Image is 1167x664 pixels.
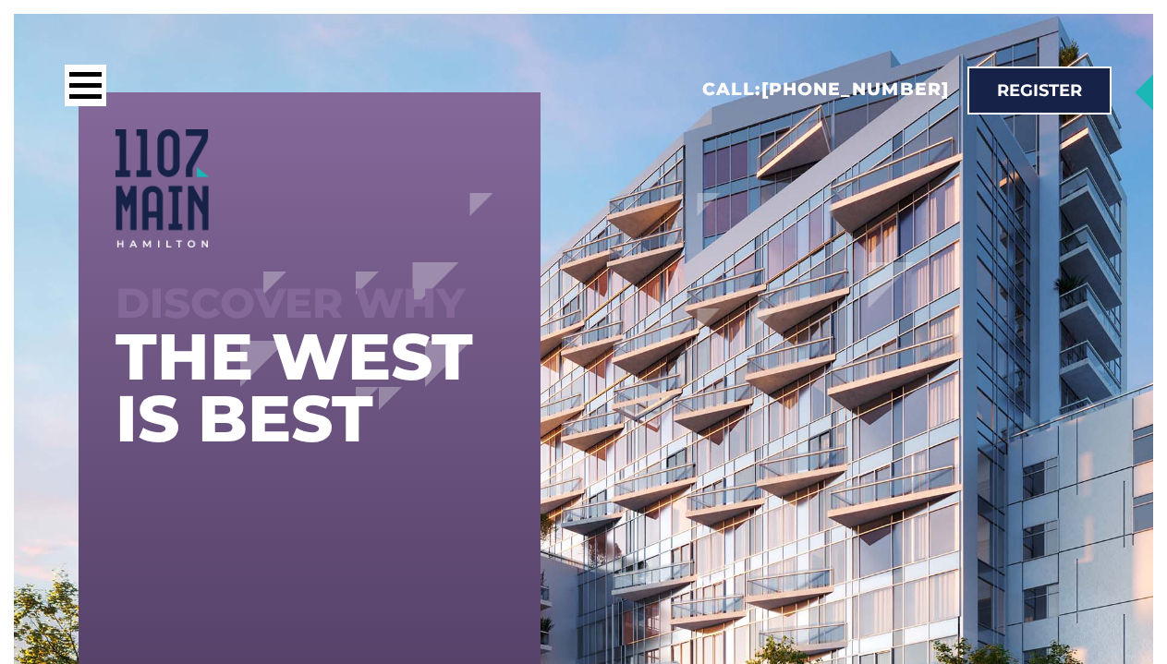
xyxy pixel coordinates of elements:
a: [PHONE_NUMBER] [761,78,949,100]
a: Register [967,66,1112,115]
h1: the west is best [115,326,504,450]
span: Register [997,82,1082,99]
div: Discover why [115,284,504,322]
h2: Call: [702,78,949,102]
